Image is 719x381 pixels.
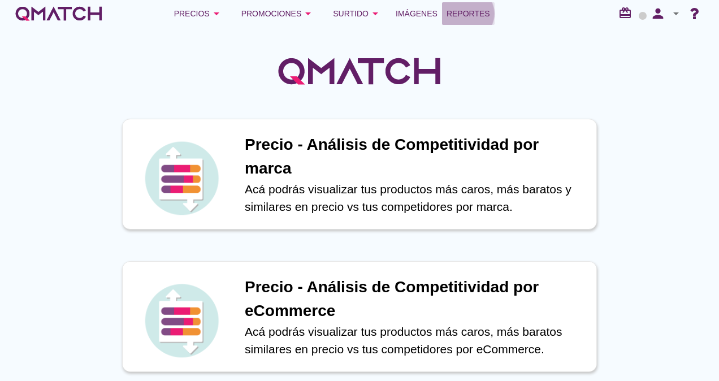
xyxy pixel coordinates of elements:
[369,7,382,20] i: arrow_drop_down
[245,323,585,358] p: Acá podrás visualizar tus productos más caros, más baratos similares en precio vs tus competidore...
[142,281,221,360] img: icon
[333,7,382,20] div: Surtido
[669,7,683,20] i: arrow_drop_down
[245,275,585,323] h1: Precio - Análisis de Competitividad por eCommerce
[106,261,613,372] a: iconPrecio - Análisis de Competitividad por eCommerceAcá podrás visualizar tus productos más caro...
[106,119,613,230] a: iconPrecio - Análisis de Competitividad por marcaAcá podrás visualizar tus productos más caros, m...
[324,2,391,25] button: Surtido
[396,7,438,20] span: Imágenes
[647,6,669,21] i: person
[14,2,104,25] a: white-qmatch-logo
[275,43,444,99] img: QMatchLogo
[245,180,585,216] p: Acá podrás visualizar tus productos más caros, más baratos y similares en precio vs tus competido...
[245,133,585,180] h1: Precio - Análisis de Competitividad por marca
[447,7,490,20] span: Reportes
[232,2,324,25] button: Promociones
[174,7,223,20] div: Precios
[618,6,636,20] i: redeem
[142,138,221,218] img: icon
[210,7,223,20] i: arrow_drop_down
[391,2,442,25] a: Imágenes
[442,2,495,25] a: Reportes
[165,2,232,25] button: Precios
[301,7,315,20] i: arrow_drop_down
[241,7,315,20] div: Promociones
